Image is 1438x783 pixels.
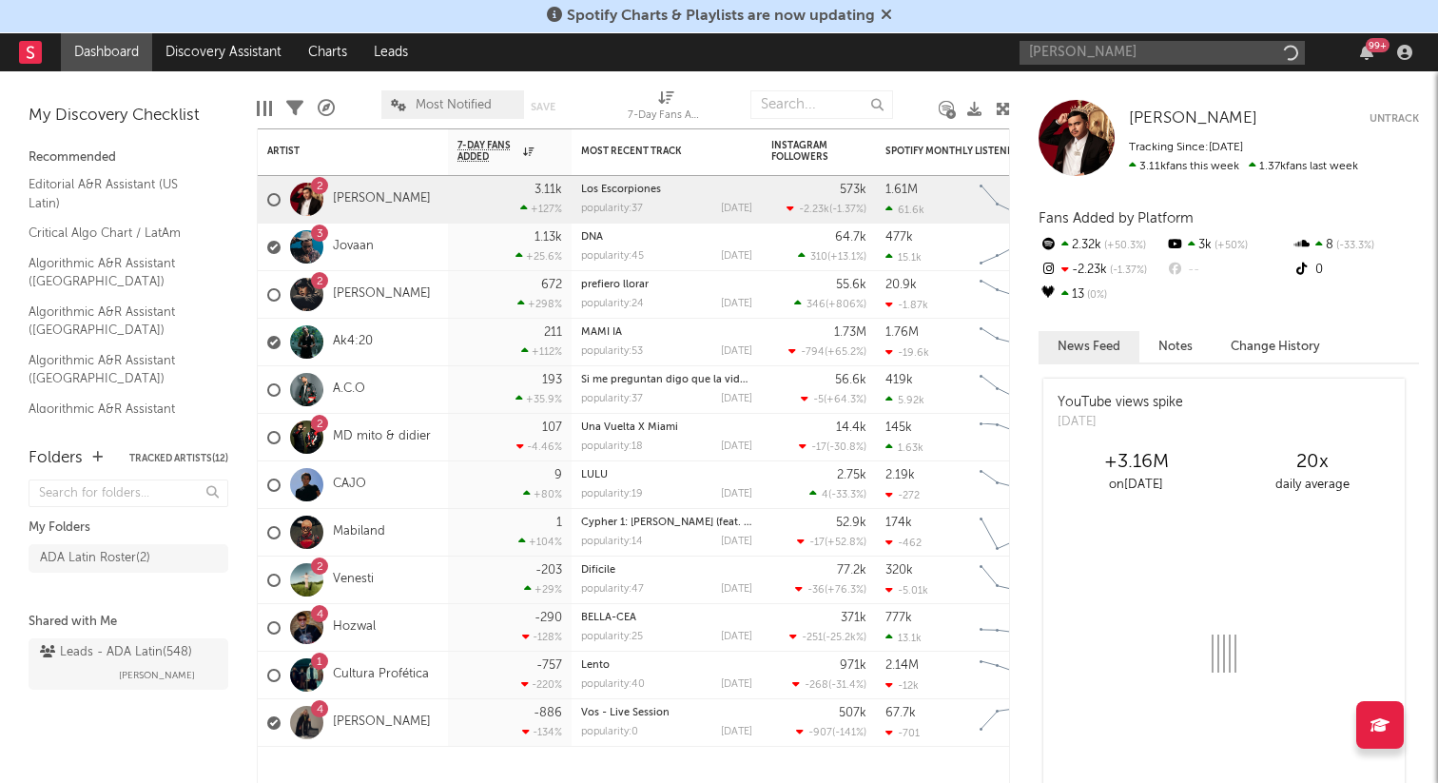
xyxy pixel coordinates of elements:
[541,279,562,291] div: 672
[1333,241,1374,251] span: -33.3 %
[333,286,431,303] a: [PERSON_NAME]
[581,518,752,528] div: Cypher 1: Ella (feat. Delfina Dib)
[809,538,825,548] span: -17
[885,707,916,719] div: 67.7k
[581,727,638,737] div: popularity: 0
[29,447,83,470] div: Folders
[885,659,919,672] div: 2.14M
[1360,45,1373,60] button: 99+
[721,632,752,642] div: [DATE]
[581,679,645,690] div: popularity: 40
[750,90,893,119] input: Search...
[581,232,752,243] div: DNA
[832,205,864,215] span: -1.37 %
[581,299,644,309] div: popularity: 24
[29,480,228,507] input: Search for folders...
[971,461,1057,509] svg: Chart title
[1129,142,1243,153] span: Tracking Since: [DATE]
[807,585,825,596] span: -36
[29,223,209,244] a: Critical Algo Chart / LatAm
[795,583,866,596] div: ( )
[1020,41,1305,65] input: Search for artists
[1101,241,1146,251] span: +50.3 %
[119,664,195,687] span: [PERSON_NAME]
[885,299,928,311] div: -1.87k
[789,631,866,643] div: ( )
[721,346,752,357] div: [DATE]
[29,147,228,169] div: Recommended
[516,440,562,453] div: -4.46 %
[581,613,752,623] div: BELLA-CEA
[796,726,866,738] div: ( )
[836,421,866,434] div: 14.4k
[40,547,150,570] div: ADA Latin Roster ( 2 )
[885,184,918,196] div: 1.61M
[1129,161,1239,172] span: 3.11k fans this week
[721,394,752,404] div: [DATE]
[554,469,562,481] div: 9
[881,9,892,24] span: Dismiss
[721,679,752,690] div: [DATE]
[885,326,919,339] div: 1.76M
[581,280,752,290] div: prefiero llorar
[556,517,562,529] div: 1
[885,517,912,529] div: 174k
[885,612,912,624] div: 777k
[1039,258,1165,283] div: -2.23k
[333,334,373,350] a: Ak4:20
[333,667,429,683] a: Cultura Profética
[1292,233,1419,258] div: 8
[971,699,1057,747] svg: Chart title
[515,393,562,405] div: +35.9 %
[257,81,272,136] div: Edit Columns
[581,584,644,595] div: popularity: 47
[835,728,864,738] span: -141 %
[1212,241,1248,251] span: +50 %
[542,374,562,386] div: 193
[534,612,562,624] div: -290
[29,302,209,341] a: Algorithmic A&R Assistant ([GEOGRAPHIC_DATA])
[885,346,929,359] div: -19.6k
[885,489,920,501] div: -272
[581,280,649,290] a: prefiero llorar
[517,298,562,310] div: +298 %
[1224,474,1400,497] div: daily average
[333,239,374,255] a: Jovaan
[836,517,866,529] div: 52.9k
[836,279,866,291] div: 55.6k
[29,611,228,634] div: Shared with Me
[333,524,385,540] a: Mabiland
[971,319,1057,366] svg: Chart title
[1212,331,1339,362] button: Change History
[835,231,866,244] div: 64.7k
[581,394,643,404] div: popularity: 37
[799,205,829,215] span: -2.23k
[798,250,866,263] div: ( )
[1139,331,1212,362] button: Notes
[885,231,913,244] div: 477k
[29,399,209,438] a: Algorithmic A&R Assistant ([GEOGRAPHIC_DATA])
[835,374,866,386] div: 56.6k
[1039,331,1139,362] button: News Feed
[581,185,661,195] a: ⁠Los Escorpiones
[1107,265,1147,276] span: -1.37 %
[829,442,864,453] span: -30.8 %
[826,633,864,643] span: -25.2k %
[29,105,228,127] div: My Discovery Checklist
[885,679,919,692] div: -12k
[518,536,562,548] div: +104 %
[581,422,678,433] a: Una Vuelta X Miami
[885,537,922,549] div: -462
[581,327,622,338] a: MAMI IA
[524,583,562,596] div: +29 %
[1366,38,1389,52] div: 99 +
[535,564,562,577] div: -203
[809,488,866,500] div: ( )
[1048,451,1224,474] div: +3.16M
[885,279,917,291] div: 20.9k
[581,565,752,576] div: Difícile
[822,490,828,500] span: 4
[1039,283,1165,307] div: 13
[787,203,866,215] div: ( )
[515,250,562,263] div: +25.6 %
